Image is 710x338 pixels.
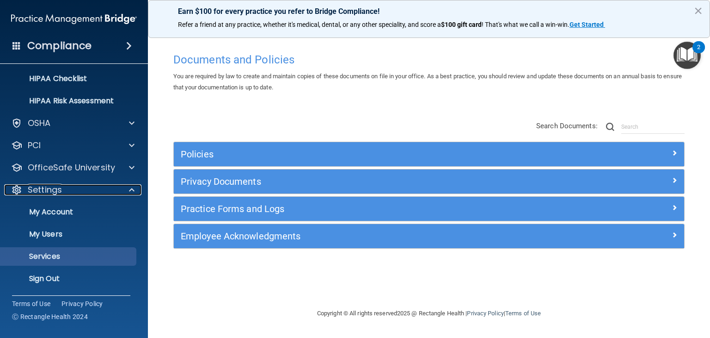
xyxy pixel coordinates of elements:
[482,21,569,28] span: ! That's what we call a win-win.
[441,21,482,28] strong: $100 gift card
[173,54,685,66] h4: Documents and Policies
[11,140,135,151] a: PCI
[181,229,677,244] a: Employee Acknowledgments
[181,147,677,162] a: Policies
[61,299,103,308] a: Privacy Policy
[181,231,550,241] h5: Employee Acknowledgments
[673,42,701,69] button: Open Resource Center, 2 new notifications
[27,39,92,52] h4: Compliance
[621,120,685,134] input: Search
[28,118,51,129] p: OSHA
[467,310,503,317] a: Privacy Policy
[181,204,550,214] h5: Practice Forms and Logs
[12,299,50,308] a: Terms of Use
[6,207,132,217] p: My Account
[12,312,88,321] span: Ⓒ Rectangle Health 2024
[28,184,62,195] p: Settings
[6,252,132,261] p: Services
[260,299,598,328] div: Copyright © All rights reserved 2025 @ Rectangle Health | |
[697,47,700,59] div: 2
[28,140,41,151] p: PCI
[181,201,677,216] a: Practice Forms and Logs
[694,3,703,18] button: Close
[181,176,550,187] h5: Privacy Documents
[11,162,135,173] a: OfficeSafe University
[181,149,550,159] h5: Policies
[178,21,441,28] span: Refer a friend at any practice, whether it's medical, dental, or any other speciality, and score a
[181,174,677,189] a: Privacy Documents
[173,73,682,91] span: You are required by law to create and maintain copies of these documents on file in your office. ...
[536,122,598,130] span: Search Documents:
[11,184,135,195] a: Settings
[551,277,699,314] iframe: Drift Widget Chat Controller
[28,162,115,173] p: OfficeSafe University
[505,310,541,317] a: Terms of Use
[11,118,135,129] a: OSHA
[569,21,604,28] strong: Get Started
[6,230,132,239] p: My Users
[6,274,132,283] p: Sign Out
[11,10,137,28] img: PMB logo
[569,21,605,28] a: Get Started
[6,74,132,83] p: HIPAA Checklist
[6,96,132,106] p: HIPAA Risk Assessment
[606,123,614,131] img: ic-search.3b580494.png
[178,7,680,16] p: Earn $100 for every practice you refer to Bridge Compliance!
